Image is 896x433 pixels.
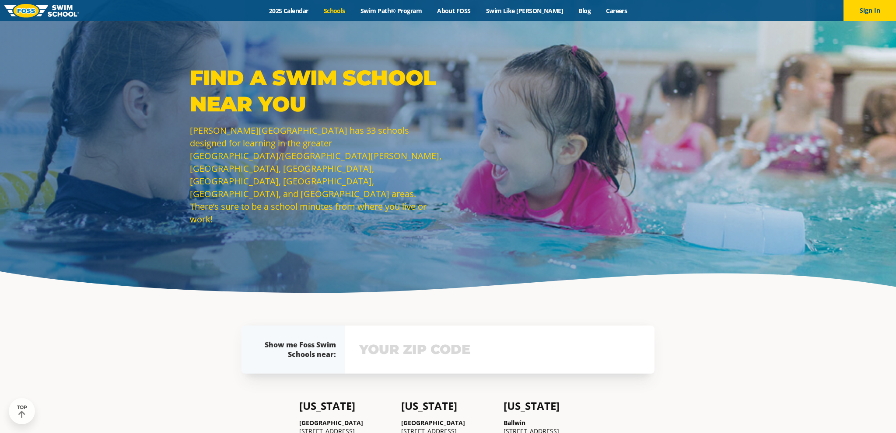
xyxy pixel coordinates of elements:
[4,4,79,17] img: FOSS Swim School Logo
[478,7,571,15] a: Swim Like [PERSON_NAME]
[299,419,363,427] a: [GEOGRAPHIC_DATA]
[401,400,494,412] h4: [US_STATE]
[190,124,444,225] p: [PERSON_NAME][GEOGRAPHIC_DATA] has 33 schools designed for learning in the greater [GEOGRAPHIC_DA...
[430,7,479,15] a: About FOSS
[353,7,429,15] a: Swim Path® Program
[571,7,598,15] a: Blog
[299,400,392,412] h4: [US_STATE]
[261,7,316,15] a: 2025 Calendar
[190,65,444,117] p: Find a Swim School Near You
[598,7,635,15] a: Careers
[504,400,597,412] h4: [US_STATE]
[259,340,336,359] div: Show me Foss Swim Schools near:
[316,7,353,15] a: Schools
[504,419,525,427] a: Ballwin
[17,405,27,418] div: TOP
[357,337,642,362] input: YOUR ZIP CODE
[401,419,465,427] a: [GEOGRAPHIC_DATA]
